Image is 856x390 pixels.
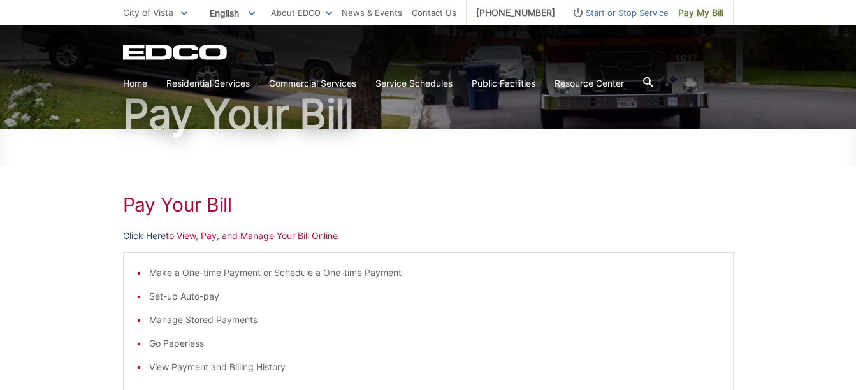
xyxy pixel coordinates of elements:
[123,229,734,243] p: to View, Pay, and Manage Your Bill Online
[269,76,356,90] a: Commercial Services
[166,76,250,90] a: Residential Services
[200,3,265,24] span: English
[149,313,720,327] li: Manage Stored Payments
[123,193,734,216] h1: Pay Your Bill
[412,6,456,20] a: Contact Us
[123,7,173,18] span: City of Vista
[555,76,624,90] a: Resource Center
[123,94,734,134] h1: Pay Your Bill
[271,6,332,20] a: About EDCO
[149,360,720,374] li: View Payment and Billing History
[149,289,720,303] li: Set-up Auto-pay
[123,229,166,243] a: Click Here
[149,336,720,350] li: Go Paperless
[375,76,453,90] a: Service Schedules
[678,6,723,20] span: Pay My Bill
[123,76,147,90] a: Home
[123,45,229,60] a: EDCD logo. Return to the homepage.
[472,76,535,90] a: Public Facilities
[342,6,402,20] a: News & Events
[149,266,720,280] li: Make a One-time Payment or Schedule a One-time Payment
